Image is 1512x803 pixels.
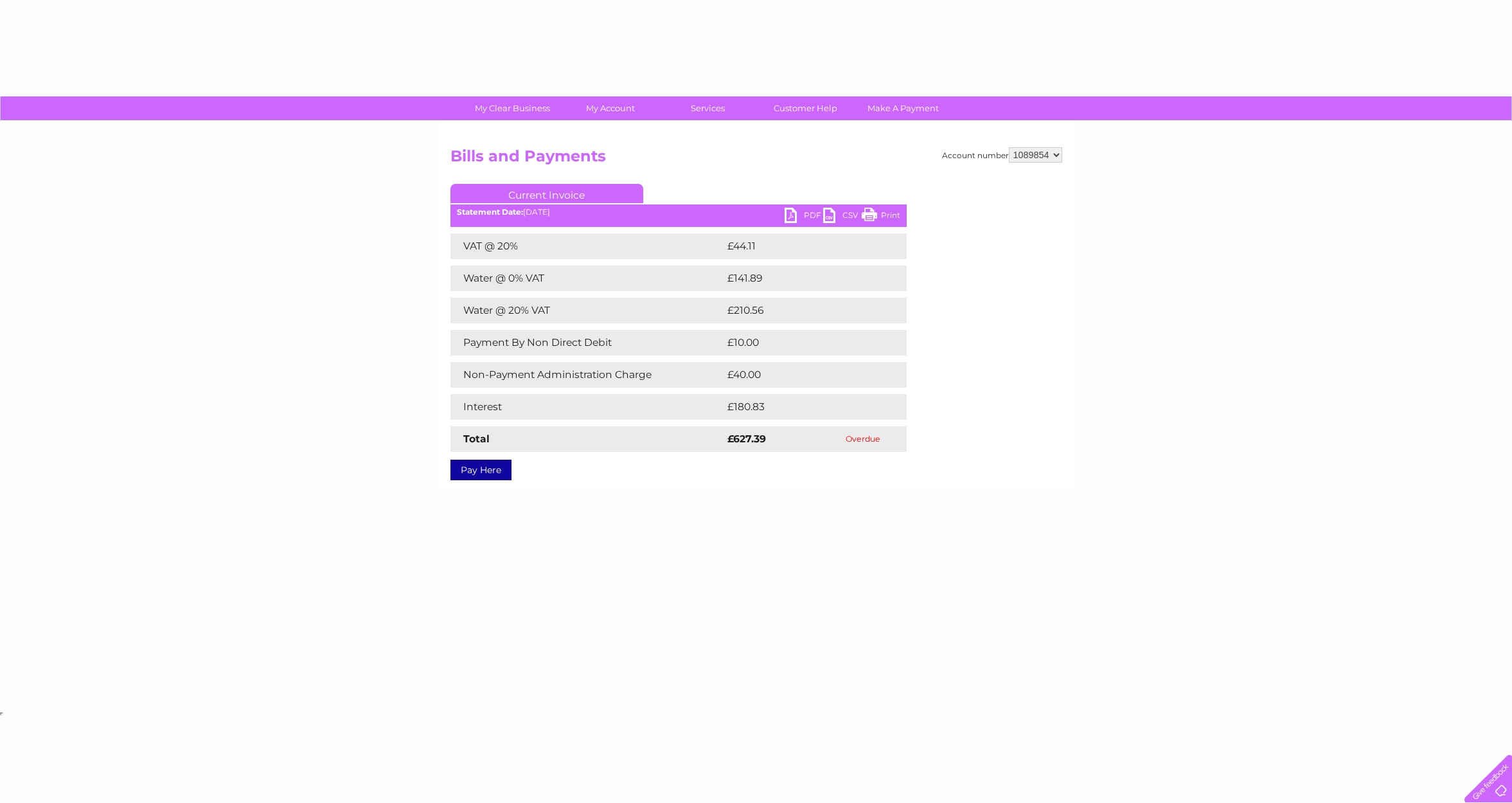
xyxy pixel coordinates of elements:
td: £180.83 [724,394,884,420]
a: Print [862,208,900,226]
a: My Clear Business [459,96,565,120]
td: VAT @ 20% [450,233,724,259]
td: £141.89 [724,266,882,291]
a: Customer Help [752,96,858,120]
a: Pay Here [450,460,511,480]
td: £210.56 [724,298,883,323]
a: Current Invoice [450,184,643,203]
a: Services [655,96,761,120]
a: Make A Payment [850,96,956,120]
div: [DATE] [450,208,907,217]
td: £40.00 [724,362,882,388]
td: Non-Payment Administration Charge [450,362,724,388]
a: PDF [785,208,823,226]
td: Interest [450,394,724,420]
td: Water @ 20% VAT [450,298,724,323]
a: My Account [557,96,663,120]
td: £44.11 [724,233,878,259]
div: Account number [942,147,1062,163]
td: Overdue [819,426,907,452]
td: £10.00 [724,330,880,356]
strong: Total [463,433,490,445]
b: Statement Date: [457,207,523,217]
td: Water @ 0% VAT [450,266,724,291]
td: Payment By Non Direct Debit [450,330,724,356]
h2: Bills and Payments [450,147,1062,172]
strong: £627.39 [727,433,766,445]
a: CSV [823,208,862,226]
